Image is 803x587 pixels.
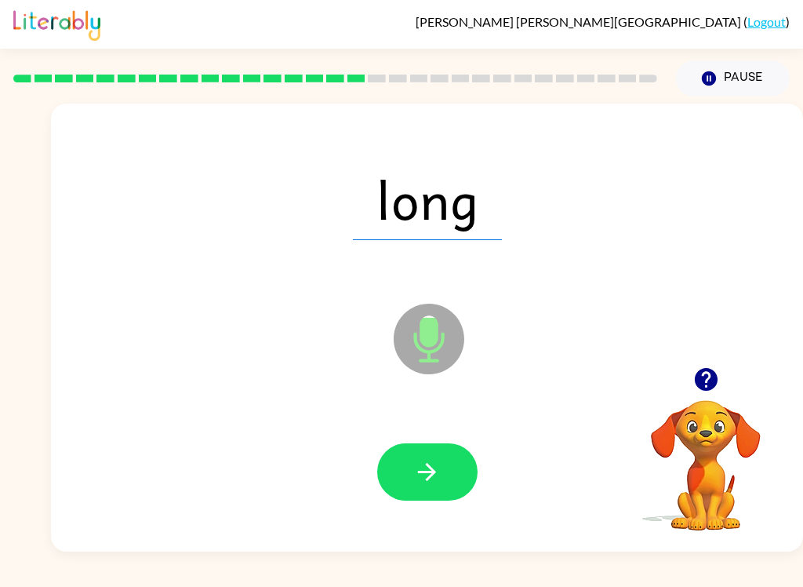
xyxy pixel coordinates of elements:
div: ( ) [416,14,790,29]
span: long [353,159,502,240]
a: Logout [747,14,786,29]
img: Literably [13,6,100,41]
span: [PERSON_NAME] [PERSON_NAME][GEOGRAPHIC_DATA] [416,14,743,29]
video: Your browser must support playing .mp4 files to use Literably. Please try using another browser. [627,376,784,533]
button: Pause [676,60,790,97]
